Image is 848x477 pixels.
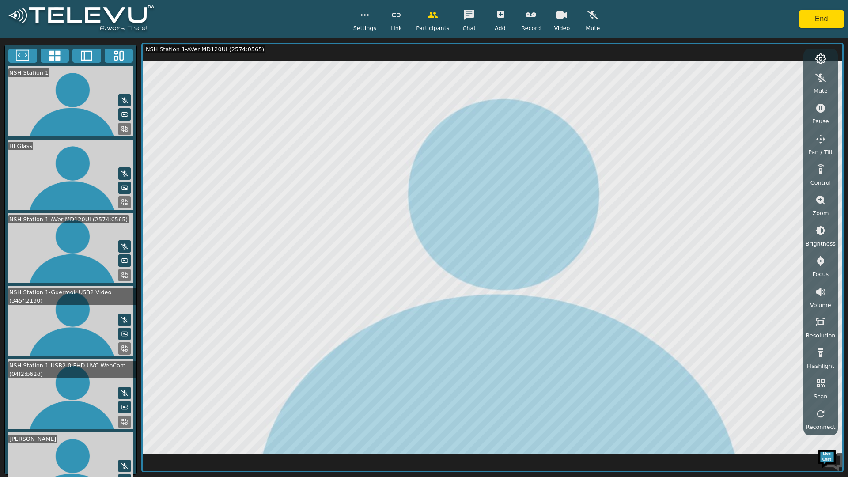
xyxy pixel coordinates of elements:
button: Replace Feed [118,123,131,135]
button: Mute [118,94,131,106]
span: Flashlight [807,362,834,370]
button: Two Window Medium [72,49,101,63]
span: Add [495,24,506,32]
button: Mute [118,387,131,399]
div: HI Glass [8,142,33,150]
button: Picture in Picture [118,328,131,340]
span: Participants [416,24,449,32]
button: 4x4 [41,49,69,63]
span: Volume [810,301,831,309]
span: Link [390,24,402,32]
div: NSH Station 1-AVer MD120UI (2574:0565) [8,215,129,223]
button: Replace Feed [118,269,131,281]
span: Brightness [806,239,836,248]
span: Settings [353,24,377,32]
button: End [799,10,844,28]
button: Three Window Medium [105,49,133,63]
button: Fullscreen [8,49,37,63]
div: NSH Station 1-Guermok USB2 Video (345f:2130) [8,288,136,305]
button: Mute [118,460,131,472]
button: Mute [118,240,131,253]
span: Mute [586,24,600,32]
button: Replace Feed [118,196,131,208]
button: Picture in Picture [118,401,131,413]
button: Picture in Picture [118,254,131,267]
div: NSH Station 1-USB2.0 FHD UVC WebCam (04f2:b62d) [8,361,136,378]
span: Focus [813,270,829,278]
button: Picture in Picture [118,108,131,121]
button: Mute [118,314,131,326]
span: Video [554,24,570,32]
span: Zoom [812,209,829,217]
span: Mute [814,87,828,95]
div: [PERSON_NAME] [8,435,57,443]
div: NSH Station 1-AVer MD120UI (2574:0565) [145,45,265,53]
button: Mute [118,167,131,180]
span: Reconnect [806,423,835,431]
span: Pan / Tilt [808,148,833,156]
span: Resolution [806,331,835,340]
button: Replace Feed [118,342,131,355]
img: logoWhite.png [4,3,158,36]
button: Replace Feed [118,416,131,428]
span: Scan [814,392,827,401]
span: Pause [812,117,829,125]
span: Record [521,24,541,32]
span: Control [810,178,831,187]
span: Chat [462,24,476,32]
button: Picture in Picture [118,182,131,194]
img: Chat Widget [817,446,844,473]
div: NSH Station 1 [8,68,49,77]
